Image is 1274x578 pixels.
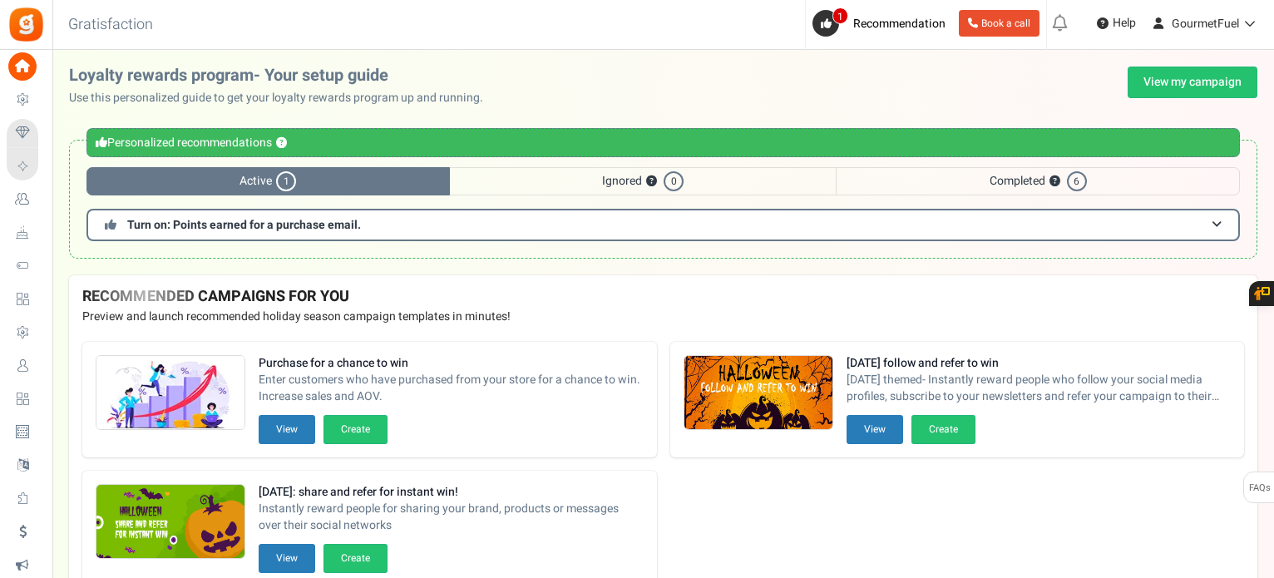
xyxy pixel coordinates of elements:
[86,167,450,195] span: Active
[323,544,388,573] button: Create
[1109,15,1136,32] span: Help
[847,355,1232,372] strong: [DATE] follow and refer to win
[259,544,315,573] button: View
[259,415,315,444] button: View
[1128,67,1257,98] a: View my campaign
[276,138,287,149] button: ?
[847,372,1232,405] span: [DATE] themed- Instantly reward people who follow your social media profiles, subscribe to your n...
[847,415,903,444] button: View
[82,289,1244,305] h4: RECOMMENDED CAMPAIGNS FOR YOU
[276,171,296,191] span: 1
[96,356,244,431] img: Recommended Campaigns
[450,167,837,195] span: Ignored
[259,484,644,501] strong: [DATE]: share and refer for instant win!
[684,356,832,431] img: Recommended Campaigns
[1067,171,1087,191] span: 6
[7,6,45,43] img: Gratisfaction
[69,90,496,106] p: Use this personalized guide to get your loyalty rewards program up and running.
[323,415,388,444] button: Create
[853,15,946,32] span: Recommendation
[127,216,361,234] span: Turn on: Points earned for a purchase email.
[1172,15,1239,32] span: GourmetFuel
[82,309,1244,325] p: Preview and launch recommended holiday season campaign templates in minutes!
[259,372,644,405] span: Enter customers who have purchased from your store for a chance to win. Increase sales and AOV.
[96,485,244,560] img: Recommended Campaigns
[86,128,1240,157] div: Personalized recommendations
[832,7,848,24] span: 1
[959,10,1039,37] a: Book a call
[259,355,644,372] strong: Purchase for a chance to win
[646,176,657,187] button: ?
[911,415,975,444] button: Create
[1090,10,1143,37] a: Help
[812,10,952,37] a: 1 Recommendation
[50,8,171,42] h3: Gratisfaction
[1049,176,1060,187] button: ?
[69,67,496,85] h2: Loyalty rewards program- Your setup guide
[836,167,1240,195] span: Completed
[664,171,684,191] span: 0
[1248,472,1271,504] span: FAQs
[259,501,644,534] span: Instantly reward people for sharing your brand, products or messages over their social networks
